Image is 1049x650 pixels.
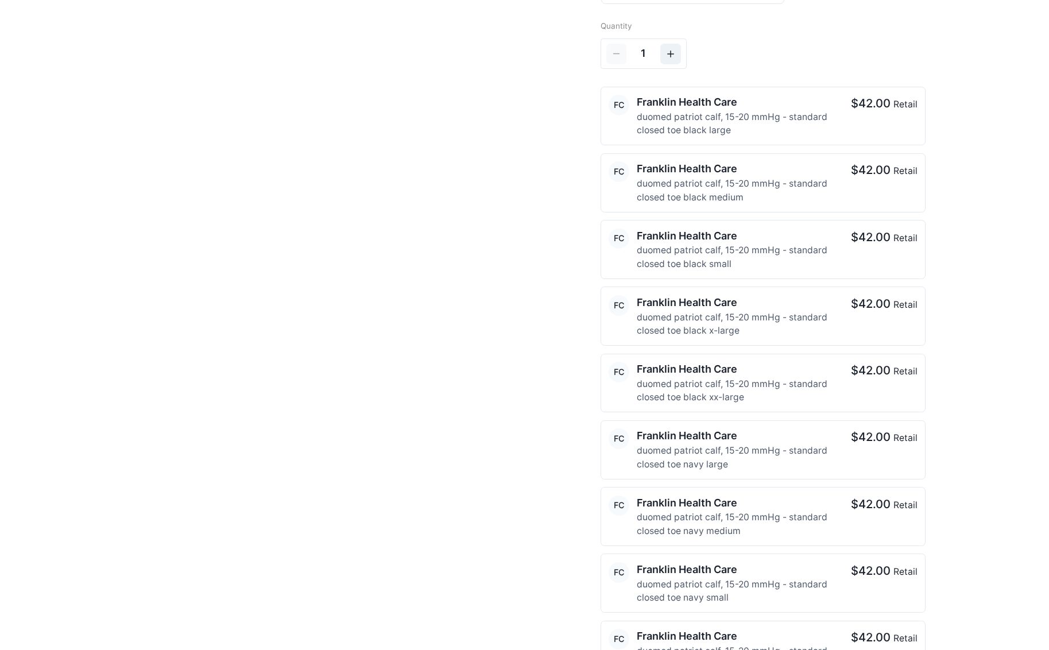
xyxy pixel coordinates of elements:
[851,95,891,112] p: $42.00
[851,229,891,246] p: $42.00
[893,365,918,378] p: Retail
[893,565,918,579] p: Retail
[641,46,646,61] span: 1
[851,629,891,646] p: $42.00
[637,578,835,605] p: duomed patriot calf, 15-20 mmHg - standard closed toe navy small
[637,177,835,204] p: duomed patriot calf, 15-20 mmHg - standard closed toe black medium
[893,164,918,178] p: Retail
[893,498,918,512] p: Retail
[637,243,835,270] p: duomed patriot calf, 15-20 mmHg - standard closed toe black small
[637,428,835,444] p: Franklin Health Care
[660,44,681,64] button: Increment
[637,295,835,311] p: Franklin Health Care
[601,20,926,32] p: Quantity
[637,496,835,511] p: Franklin Health Care
[893,298,918,312] p: Retail
[637,95,835,110] p: Franklin Health Care
[893,98,918,111] p: Retail
[637,311,835,338] p: duomed patriot calf, 15-20 mmHg - standard closed toe black x-large
[851,562,891,579] p: $42.00
[851,428,891,446] p: $42.00
[637,444,835,471] p: duomed patriot calf, 15-20 mmHg - standard closed toe navy large
[893,431,918,445] p: Retail
[637,510,835,537] p: duomed patriot calf, 15-20 mmHg - standard closed toe navy medium
[851,295,891,312] p: $42.00
[637,377,835,404] p: duomed patriot calf, 15-20 mmHg - standard closed toe black xx-large
[637,110,835,137] p: duomed patriot calf, 15-20 mmHg - standard closed toe black large
[606,44,627,64] button: Decrement
[637,629,835,644] p: Franklin Health Care
[851,161,891,179] p: $42.00
[893,632,918,645] p: Retail
[637,362,835,377] p: Franklin Health Care
[637,562,835,578] p: Franklin Health Care
[893,231,918,245] p: Retail
[851,362,891,379] p: $42.00
[637,161,835,177] p: Franklin Health Care
[637,229,835,244] p: Franklin Health Care
[851,496,891,513] p: $42.00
